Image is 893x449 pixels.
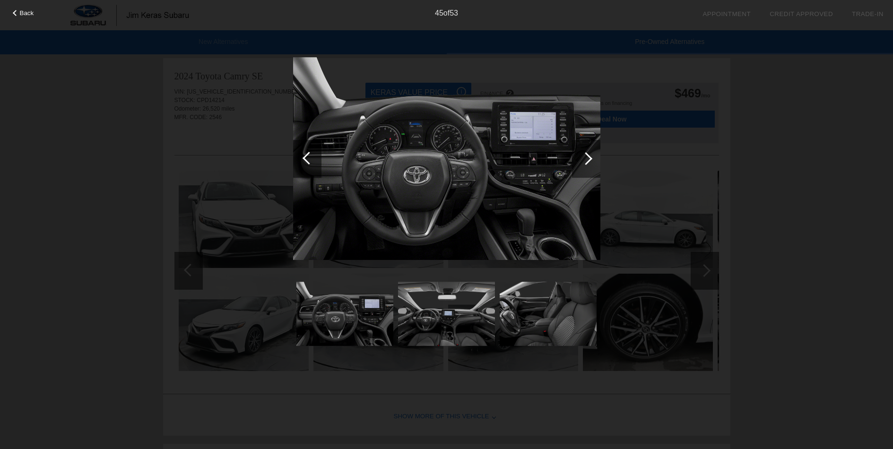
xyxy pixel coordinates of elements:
a: Appointment [702,10,751,17]
img: 2024toc020039_1280_11.png [293,43,600,274]
span: 53 [450,9,458,17]
a: Trade-In [852,10,884,17]
img: 2024toc020041_1280_13.png [499,277,596,350]
span: Back [20,9,34,17]
img: 2024toc020040_1280_12.png [398,277,494,350]
a: Credit Approved [770,10,833,17]
img: 2024toc020039_1280_11.png [296,277,393,350]
span: 45 [435,9,443,17]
